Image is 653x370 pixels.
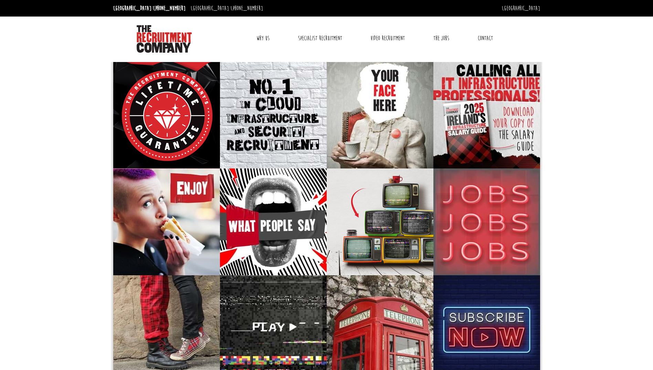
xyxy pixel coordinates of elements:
[502,4,540,12] a: [GEOGRAPHIC_DATA]
[365,30,410,47] a: Video Recruitment
[231,4,263,12] a: [PHONE_NUMBER]
[189,3,265,14] li: [GEOGRAPHIC_DATA]:
[251,30,275,47] a: Why Us
[428,30,454,47] a: The Jobs
[473,30,498,47] a: Contact
[153,4,186,12] a: [PHONE_NUMBER]
[112,3,187,14] li: [GEOGRAPHIC_DATA]:
[293,30,347,47] a: Specialist Recruitment
[137,25,192,53] img: The Recruitment Company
